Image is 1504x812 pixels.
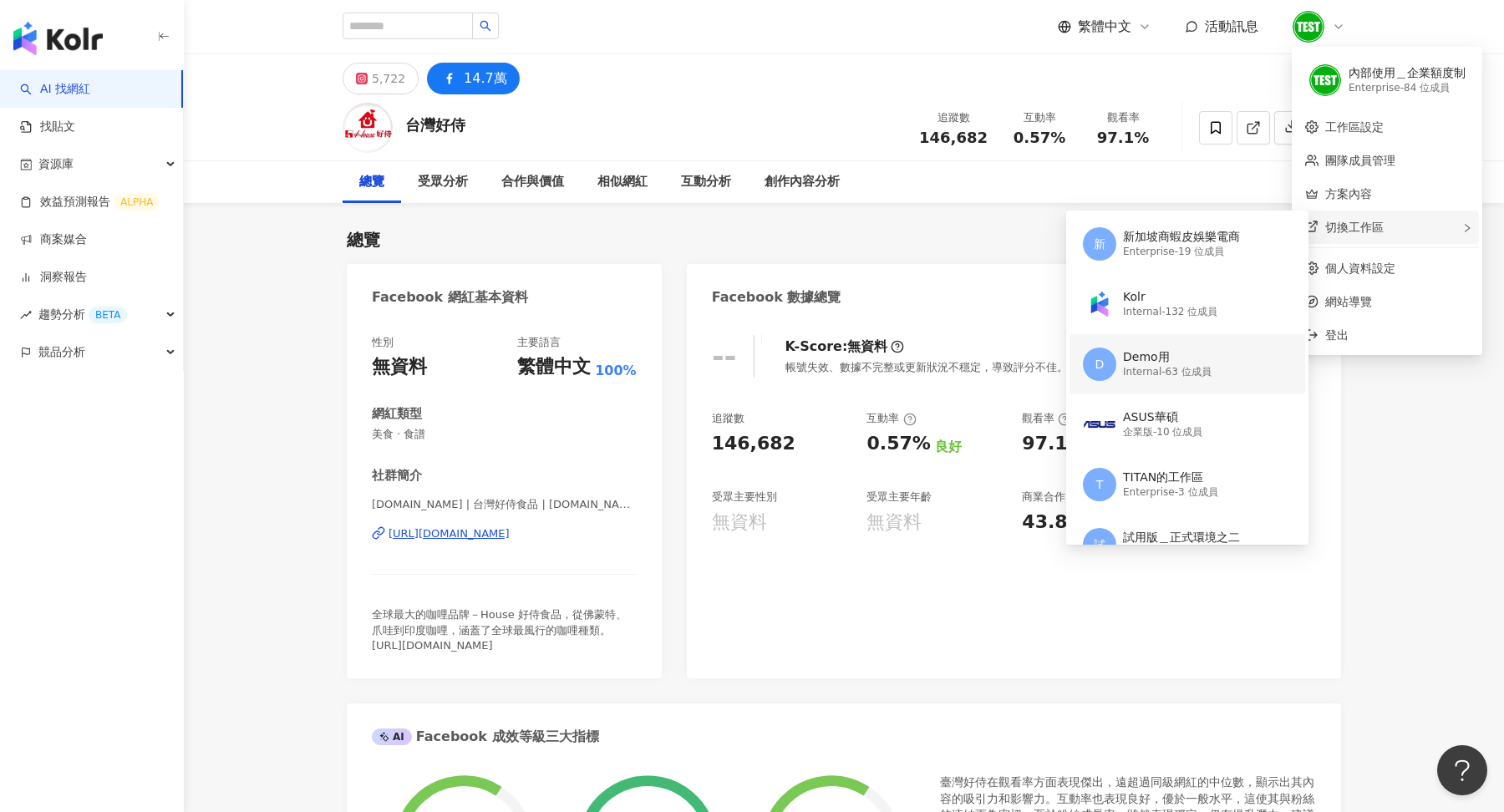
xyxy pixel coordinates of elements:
[1123,365,1212,379] div: Internal - 63 位成員
[1123,485,1218,500] div: Enterprise - 3 位成員
[1123,289,1217,306] div: Kolr
[765,172,840,192] div: 創作內容分析
[89,307,127,323] div: BETA
[712,490,777,505] div: 受眾主要性別
[372,526,637,541] a: [URL][DOMAIN_NAME]
[517,354,591,380] div: 繁體中文
[372,728,599,746] div: Facebook 成效等級三大指標
[866,490,932,505] div: 受眾主要年齡
[1123,305,1217,319] div: Internal - 132 位成員
[347,228,380,251] div: 總覽
[919,129,988,146] span: 146,682
[1325,221,1384,234] span: 切換工作區
[1022,490,1131,505] div: 商業合作內容覆蓋比例
[1123,409,1202,426] div: ASUS華碩
[372,67,405,90] div: 5,722
[20,309,32,321] span: rise
[1123,229,1240,246] div: 新加坡商蝦皮娛樂電商
[712,339,737,373] div: --
[785,360,1068,375] div: 帳號失效、數據不完整或更新狀況不穩定，導致評分不佳。
[712,510,767,535] div: 無資料
[372,288,528,307] div: Facebook 網紅基本資料
[405,114,465,135] div: 台灣好侍
[1293,11,1324,43] img: unnamed.png
[343,63,419,94] button: 5,722
[866,510,922,535] div: 無資料
[866,411,916,426] div: 互動率
[1091,109,1155,126] div: 觀看率
[1325,292,1469,311] span: 網站導覽
[1123,469,1218,486] div: TITAN的工作區
[1022,510,1085,535] div: 43.8%
[935,438,962,456] div: 良好
[1094,535,1105,554] span: 試
[1205,18,1258,34] span: 活動訊息
[13,22,103,55] img: logo
[418,172,468,192] div: 受眾分析
[1084,288,1115,320] img: Kolr%20app%20icon%20%281%29.png
[1437,745,1487,795] iframe: Help Scout Beacon - Open
[480,20,491,32] span: search
[681,172,731,192] div: 互動分析
[595,362,636,380] span: 100%
[1078,18,1131,36] span: 繁體中文
[1325,154,1395,167] a: 團隊成員管理
[1096,475,1104,494] span: T
[1309,64,1341,96] img: unnamed.png
[1097,129,1149,146] span: 97.1%
[1325,187,1372,200] a: 方案內容
[1123,530,1240,546] div: 試用版＿正式環境之二
[847,337,887,356] div: 無資料
[372,467,422,485] div: 社群簡介
[372,335,394,350] div: 性別
[372,608,627,651] span: 全球最大的咖哩品牌－House 好侍食品，從佛蒙特、爪哇到印度咖哩，涵蓋了全球最風行的咖哩種類。[URL][DOMAIN_NAME]
[372,405,422,423] div: 網紅類型
[517,335,561,350] div: 主要語言
[866,431,930,457] div: 0.57%
[359,172,384,192] div: 總覽
[372,354,427,380] div: 無資料
[712,411,744,426] div: 追蹤數
[372,728,412,745] div: AI
[1462,223,1472,233] span: right
[20,231,87,248] a: 商案媒合
[1325,261,1395,275] a: 個人資料設定
[1123,349,1212,366] div: Demo用
[20,194,160,211] a: 效益預測報告ALPHA
[712,288,841,307] div: Facebook 數據總覽
[1094,235,1105,253] span: 新
[1022,411,1071,426] div: 觀看率
[919,109,988,126] div: 追蹤數
[1325,328,1349,342] span: 登出
[20,81,90,98] a: searchAI 找網紅
[1008,109,1071,126] div: 互動率
[1123,245,1240,259] div: Enterprise - 19 位成員
[389,526,510,541] div: [URL][DOMAIN_NAME]
[712,431,795,457] div: 146,682
[1349,81,1466,95] div: Enterprise - 84 位成員
[464,67,507,90] div: 14.7萬
[501,172,564,192] div: 合作與價值
[1325,120,1384,134] a: 工作區設定
[372,427,637,442] span: 美食 · 食譜
[372,497,637,512] span: [DOMAIN_NAME] | 台灣好侍食品 | [DOMAIN_NAME]
[1014,129,1065,146] span: 0.57%
[597,172,648,192] div: 相似網紅
[38,296,127,333] span: 趨勢分析
[785,337,905,356] div: K-Score :
[38,145,74,183] span: 資源庫
[20,119,75,135] a: 找貼文
[1022,431,1085,457] div: 97.1%
[1084,409,1115,440] img: %E4%B8%8B%E8%BC%89.png
[343,103,393,153] img: KOL Avatar
[427,63,520,94] button: 14.7萬
[38,333,85,371] span: 競品分析
[1123,425,1202,439] div: 企業版 - 10 位成員
[1349,65,1466,82] div: 內部使用＿企業額度制
[20,269,87,286] a: 洞察報告
[1095,355,1105,373] span: D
